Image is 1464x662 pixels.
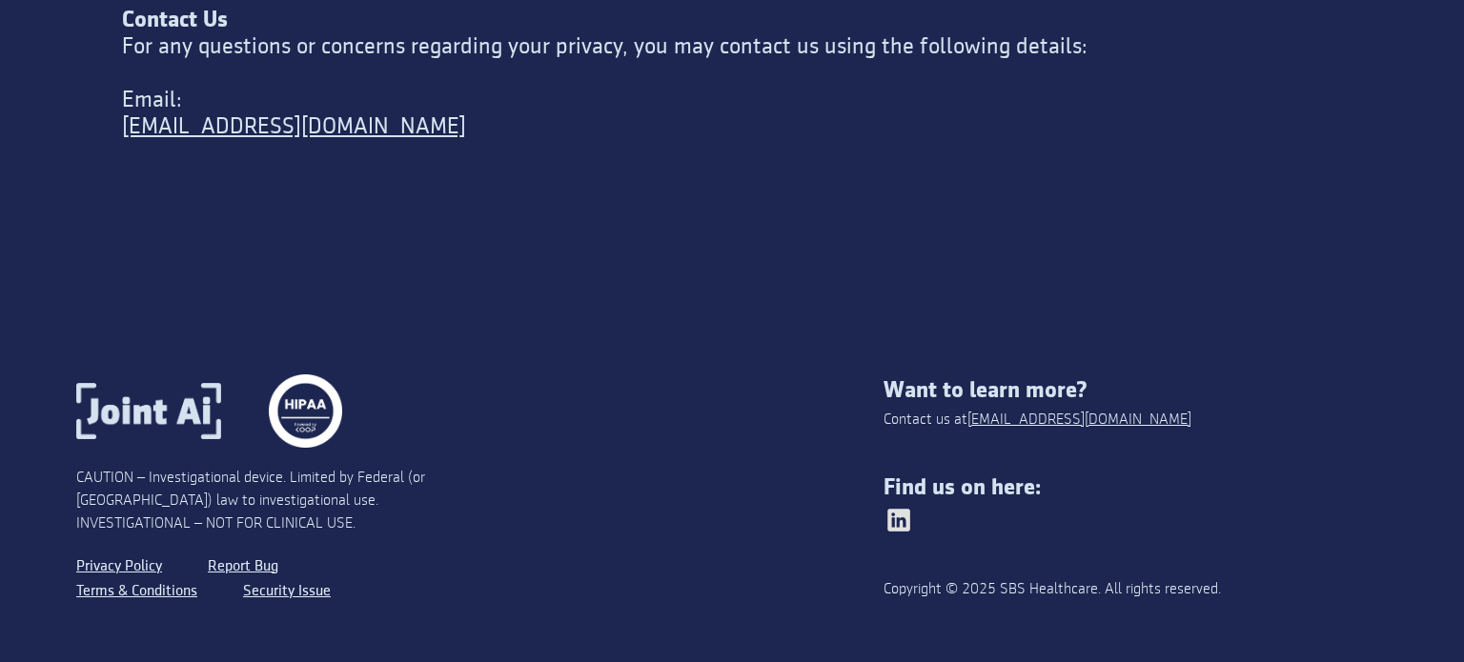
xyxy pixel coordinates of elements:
[122,9,228,31] strong: Contact Us
[122,113,1342,140] a: [EMAIL_ADDRESS][DOMAIN_NAME]
[243,579,331,604] a: Security Issue
[122,7,1342,167] div: For any questions or concerns regarding your privacy, you may contact us using the following deta...
[76,467,480,535] div: CAUTION – Investigational device. Limited by Federal (or [GEOGRAPHIC_DATA]) law to investigationa...
[208,554,278,579] a: Report Bug
[884,377,1388,404] div: Want to learn more?
[76,579,197,604] a: Terms & Conditions
[884,474,1388,501] div: Find us on here:
[884,409,1191,431] div: Contact us at
[967,409,1191,431] a: [EMAIL_ADDRESS][DOMAIN_NAME]
[76,554,162,579] a: Privacy Policy
[884,578,1287,601] div: Copyright © 2025 SBS Healthcare. All rights reserved.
